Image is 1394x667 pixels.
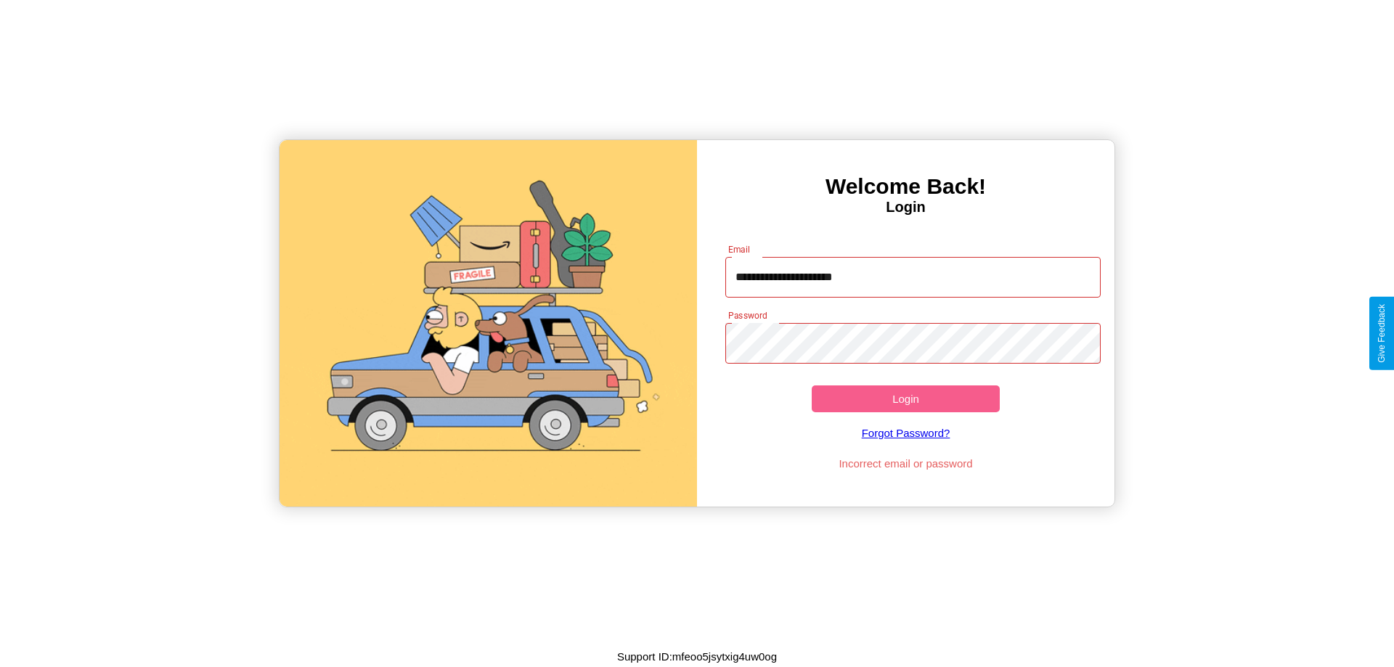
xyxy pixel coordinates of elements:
[1377,304,1387,363] div: Give Feedback
[697,174,1114,199] h3: Welcome Back!
[617,647,777,666] p: Support ID: mfeoo5jsytxig4uw0og
[280,140,697,507] img: gif
[728,243,751,255] label: Email
[697,199,1114,216] h4: Login
[728,309,767,322] label: Password
[812,385,1000,412] button: Login
[718,412,1094,454] a: Forgot Password?
[718,454,1094,473] p: Incorrect email or password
